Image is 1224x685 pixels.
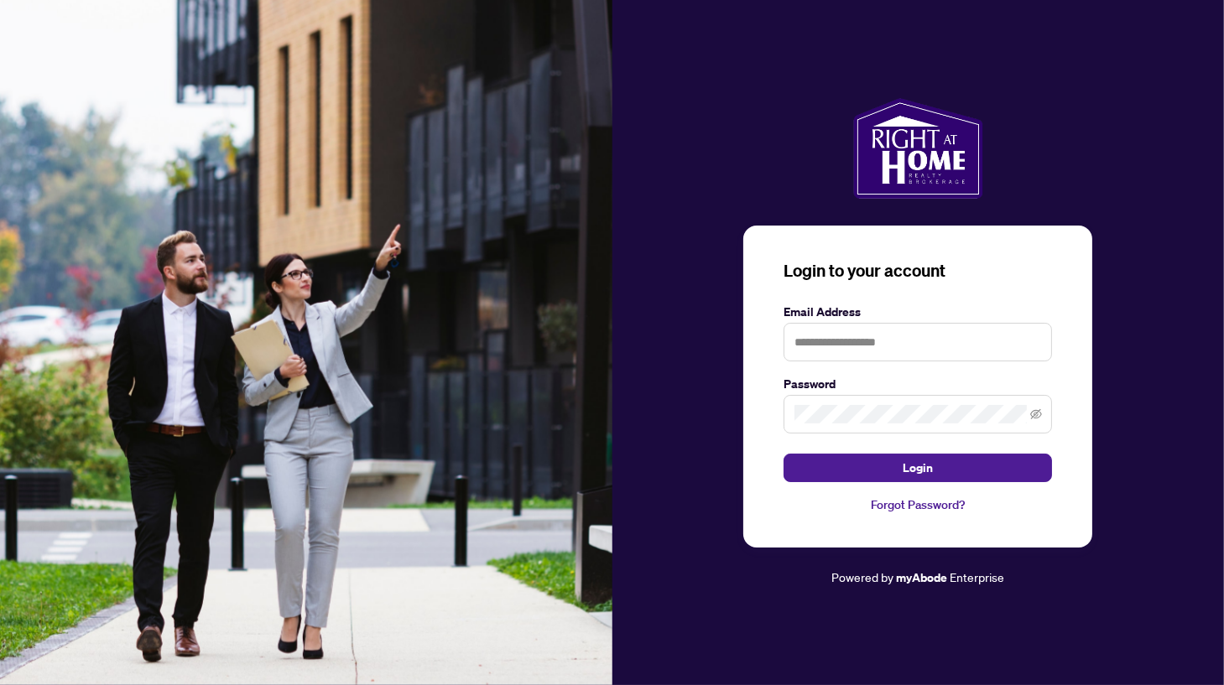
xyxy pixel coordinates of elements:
a: Forgot Password? [784,496,1052,514]
button: Login [784,454,1052,482]
h3: Login to your account [784,259,1052,283]
label: Password [784,375,1052,393]
img: ma-logo [853,98,983,199]
span: Enterprise [950,569,1004,584]
a: myAbode [896,568,947,587]
span: eye-invisible [1030,408,1042,420]
span: Powered by [831,569,893,584]
label: Email Address [784,303,1052,321]
span: Login [903,454,933,481]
